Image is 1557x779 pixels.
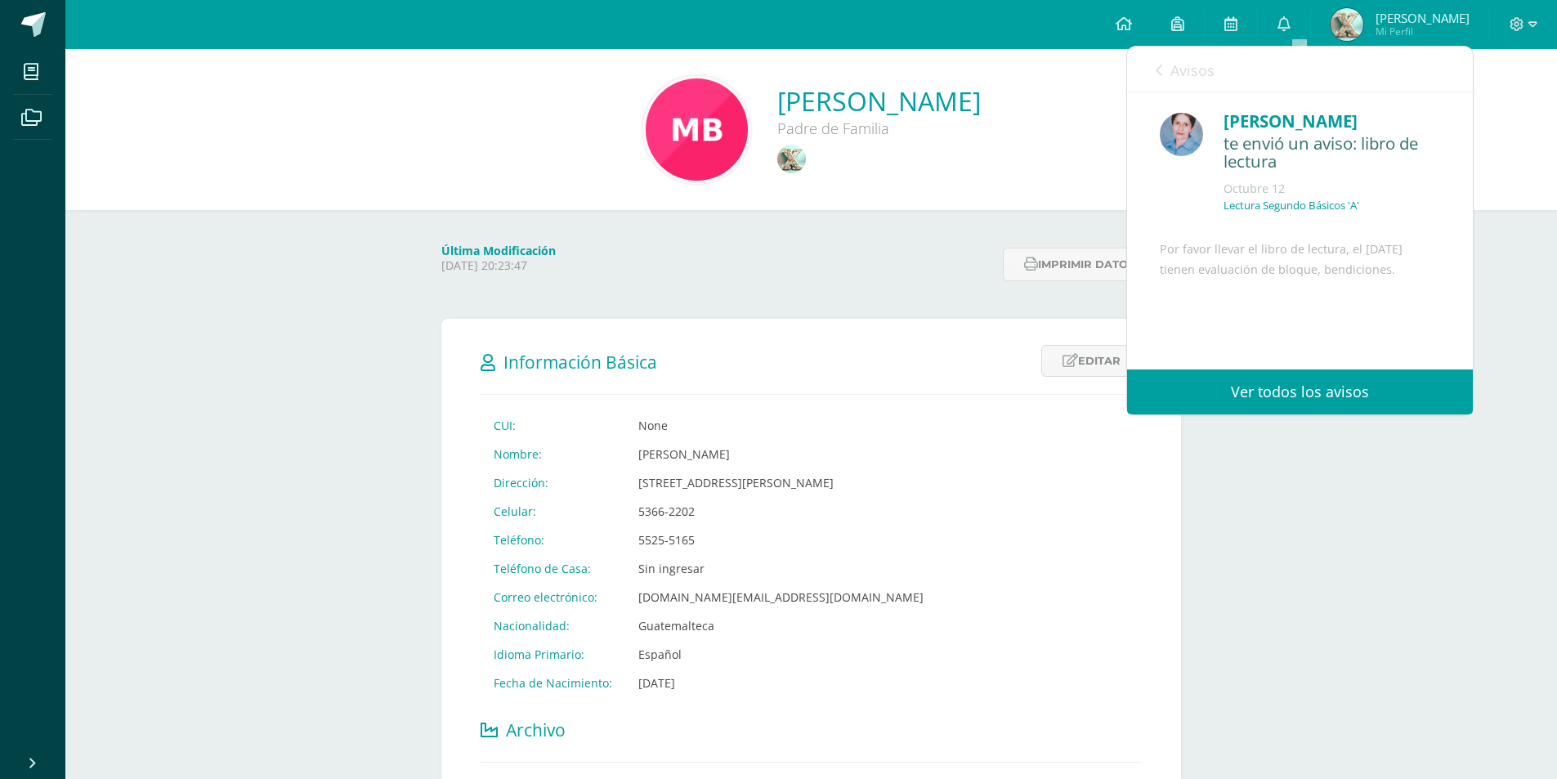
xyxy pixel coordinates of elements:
[481,468,625,497] td: Dirección:
[441,258,993,273] p: [DATE] 20:23:47
[1331,8,1363,41] img: 989c923e013be94029f7e8b51328efc9.png
[625,583,937,611] td: [DOMAIN_NAME][EMAIL_ADDRESS][DOMAIN_NAME]
[1376,25,1470,38] span: Mi Perfil
[481,640,625,669] td: Idioma Primario:
[625,440,937,468] td: [PERSON_NAME]
[481,583,625,611] td: Correo electrónico:
[646,78,748,181] img: b6f7f010dea06c966acdb11e0521ffa3.png
[625,640,937,669] td: Español
[481,611,625,640] td: Nacionalidad:
[777,145,806,173] img: 9204fc19c53a9cac46b2f2d6fb1ae6b0.png
[625,611,937,640] td: Guatemalteca
[1127,369,1473,414] a: Ver todos los avisos
[481,554,625,583] td: Teléfono de Casa:
[625,526,937,554] td: 5525-5165
[625,468,937,497] td: [STREET_ADDRESS][PERSON_NAME]
[481,440,625,468] td: Nombre:
[625,497,937,526] td: 5366-2202
[506,719,566,741] span: Archivo
[1041,345,1142,377] a: Editar
[1376,10,1470,26] span: [PERSON_NAME]
[777,83,981,119] a: [PERSON_NAME]
[625,669,937,697] td: [DATE]
[1003,248,1156,281] button: Imprimir datos
[625,554,937,583] td: Sin ingresar
[481,497,625,526] td: Celular:
[1160,240,1440,400] div: Por favor llevar el libro de lectura, el [DATE] tienen evaluación de bloque, bendiciones.
[1224,134,1440,172] div: te envió un aviso: libro de lectura
[481,669,625,697] td: Fecha de Nacimiento:
[1224,181,1440,197] div: Octubre 12
[481,526,625,554] td: Teléfono:
[777,119,981,138] div: Padre de Familia
[441,243,993,258] h4: Última Modificación
[503,351,657,374] span: Información Básica
[1224,109,1440,134] div: [PERSON_NAME]
[625,411,937,440] td: None
[1170,60,1215,80] span: Avisos
[1160,113,1203,156] img: 044c0162fa7e0f0b4b3ccbd14fd12260.png
[1224,199,1359,213] p: Lectura Segundo Básicos 'A'
[481,411,625,440] td: CUI:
